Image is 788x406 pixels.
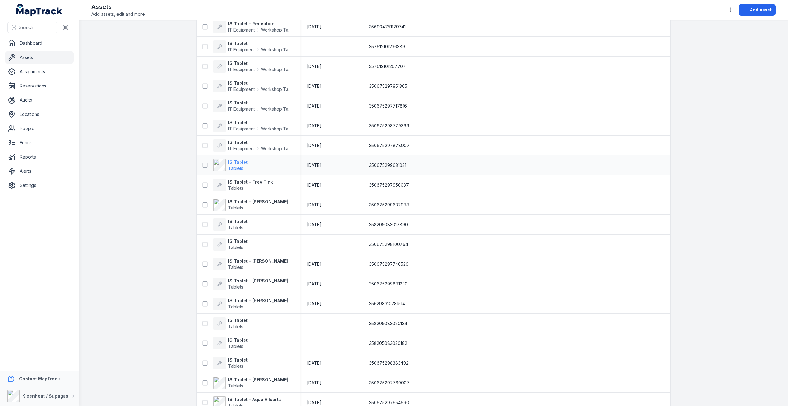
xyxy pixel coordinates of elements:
a: IS TabletIT EquipmentWorkshop Tablets [213,139,292,152]
span: Tablets [228,383,243,388]
h2: Assets [91,2,146,11]
span: IT Equipment [228,86,255,92]
span: [DATE] [307,182,321,188]
time: 15/04/2025, 12:00:00 am [307,400,321,406]
time: 30/04/2025, 12:00:00 am [307,142,321,149]
span: [DATE] [307,380,321,385]
a: Alerts [5,165,74,177]
time: 15/04/2025, 12:00:00 am [307,261,321,267]
strong: IS Tablet - Reception [228,21,292,27]
a: Assignments [5,66,74,78]
a: IS TabletIT EquipmentWorkshop Tablets [213,40,292,53]
a: People [5,122,74,135]
span: IT Equipment [228,126,255,132]
a: MapTrack [16,4,63,16]
span: 356298310281514 [369,301,405,307]
strong: IS Tablet [228,40,292,47]
strong: IS Tablet [228,159,248,165]
strong: IS Tablet [228,120,292,126]
span: [DATE] [307,143,321,148]
a: IS Tablet - [PERSON_NAME]Tablets [213,258,288,270]
span: [DATE] [307,83,321,89]
time: 01/01/2025, 12:00:00 am [307,182,321,188]
time: 01/04/2025, 12:00:00 am [307,202,321,208]
span: 350675297951365 [369,83,407,89]
a: IS TabletIT EquipmentWorkshop Tablets [213,120,292,132]
a: Reports [5,151,74,163]
time: 01/04/2025, 12:00:00 am [307,360,321,366]
span: [DATE] [307,281,321,286]
time: 15/04/2025, 12:00:00 am [307,222,321,228]
span: IT Equipment [228,66,255,73]
span: [DATE] [307,163,321,168]
span: 350675297717816 [369,103,407,109]
span: 358205083030182 [369,340,407,346]
time: 15/04/2025, 12:00:00 am [307,281,321,287]
a: IS Tablet - Trev TinkTablets [213,179,273,191]
span: Tablets [228,284,243,290]
strong: IS Tablet [228,357,248,363]
span: [DATE] [307,301,321,306]
span: IT Equipment [228,106,255,112]
span: Tablets [228,304,243,309]
strong: IS Tablet [228,139,292,146]
span: 350675297954690 [369,400,409,406]
span: 358205083020134 [369,320,407,327]
span: [DATE] [307,360,321,366]
span: Tablets [228,344,243,349]
strong: IS Tablet [228,100,292,106]
span: [DATE] [307,24,321,29]
span: 350675299881230 [369,281,408,287]
span: Tablets [228,166,243,171]
span: IT Equipment [228,27,255,33]
span: [DATE] [307,222,321,227]
a: IS TabletIT EquipmentWorkshop Tablets [213,60,292,73]
a: Assets [5,51,74,64]
a: IS TabletTablets [213,218,248,231]
span: 350675297878907 [369,142,409,149]
span: Workshop Tablets [261,47,292,53]
span: 356904751179741 [369,24,406,30]
a: Forms [5,137,74,149]
time: 15/04/2025, 12:00:00 am [307,301,321,307]
strong: Kleenheat / Supagas [22,393,68,399]
span: Tablets [228,245,243,250]
span: IT Equipment [228,47,255,53]
span: [DATE] [307,261,321,267]
span: Tablets [228,264,243,270]
strong: IS Tablet - [PERSON_NAME] [228,258,288,264]
span: [DATE] [307,400,321,405]
span: 350675299631031 [369,162,406,168]
a: IS Tablet - [PERSON_NAME]Tablets [213,278,288,290]
a: IS TabletTablets [213,159,248,171]
strong: IS Tablet - [PERSON_NAME] [228,199,288,205]
span: 350675298383402 [369,360,409,366]
strong: IS Tablet - [PERSON_NAME] [228,278,288,284]
span: Workshop Tablets [261,146,292,152]
strong: IS Tablet [228,337,248,343]
span: [DATE] [307,123,321,128]
strong: IS Tablet - [PERSON_NAME] [228,377,288,383]
span: 350675297769007 [369,380,409,386]
a: IS TabletTablets [213,238,248,251]
a: IS Tablet - [PERSON_NAME]Tablets [213,377,288,389]
span: Workshop Tablets [261,27,292,33]
a: IS TabletTablets [213,337,248,349]
a: IS TabletTablets [213,317,248,330]
span: [DATE] [307,202,321,207]
strong: IS Tablet [228,80,292,86]
strong: IS Tablet [228,238,248,244]
span: 358205083017890 [369,222,408,228]
strong: IS Tablet - Aqua Allsorts [228,396,281,403]
time: 30/04/2025, 12:00:00 am [307,83,321,89]
span: Tablets [228,185,243,191]
time: 30/04/2025, 12:00:00 am [307,103,321,109]
span: 350675298779369 [369,123,409,129]
strong: IS Tablet - Trev Tink [228,179,273,185]
span: 350675299637988 [369,202,409,208]
span: [DATE] [307,64,321,69]
span: 357612101236389 [369,44,405,50]
time: 30/04/2025, 12:00:00 am [307,63,321,70]
span: Search [19,24,33,31]
span: Workshop Tablets [261,106,292,112]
